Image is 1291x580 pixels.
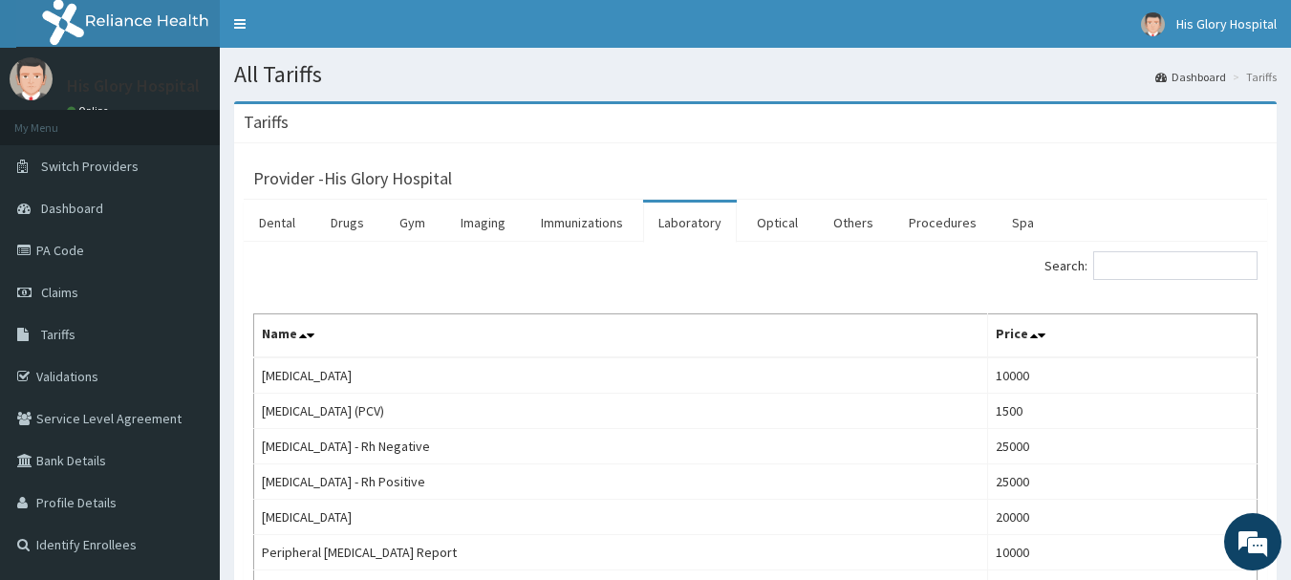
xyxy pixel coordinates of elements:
a: Laboratory [643,203,737,243]
th: Name [254,314,988,358]
td: 25000 [988,464,1258,500]
div: Minimize live chat window [313,10,359,55]
a: Imaging [445,203,521,243]
input: Search: [1093,251,1258,280]
a: Immunizations [526,203,638,243]
td: 20000 [988,500,1258,535]
span: Switch Providers [41,158,139,175]
td: [MEDICAL_DATA] (PCV) [254,394,988,429]
td: Peripheral [MEDICAL_DATA] Report [254,535,988,570]
img: User Image [10,57,53,100]
a: Spa [997,203,1049,243]
a: Drugs [315,203,379,243]
span: Claims [41,284,78,301]
td: [MEDICAL_DATA] [254,357,988,394]
td: [MEDICAL_DATA] [254,500,988,535]
div: Chat with us now [99,107,321,132]
label: Search: [1044,251,1258,280]
span: Tariffs [41,326,75,343]
img: User Image [1141,12,1165,36]
h3: Tariffs [244,114,289,131]
td: 10000 [988,535,1258,570]
h1: All Tariffs [234,62,1277,87]
td: [MEDICAL_DATA] - Rh Positive [254,464,988,500]
span: His Glory Hospital [1176,15,1277,32]
td: 25000 [988,429,1258,464]
td: [MEDICAL_DATA] - Rh Negative [254,429,988,464]
textarea: Type your message and hit 'Enter' [10,381,364,448]
a: Procedures [893,203,992,243]
img: d_794563401_company_1708531726252_794563401 [35,96,77,143]
p: His Glory Hospital [67,77,200,95]
h3: Provider - His Glory Hospital [253,170,452,187]
a: Optical [742,203,813,243]
a: Dashboard [1155,69,1226,85]
td: 10000 [988,357,1258,394]
th: Price [988,314,1258,358]
span: Dashboard [41,200,103,217]
a: Others [818,203,889,243]
li: Tariffs [1228,69,1277,85]
td: 1500 [988,394,1258,429]
span: We're online! [111,170,264,363]
a: Gym [384,203,441,243]
a: Dental [244,203,311,243]
a: Online [67,104,113,118]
